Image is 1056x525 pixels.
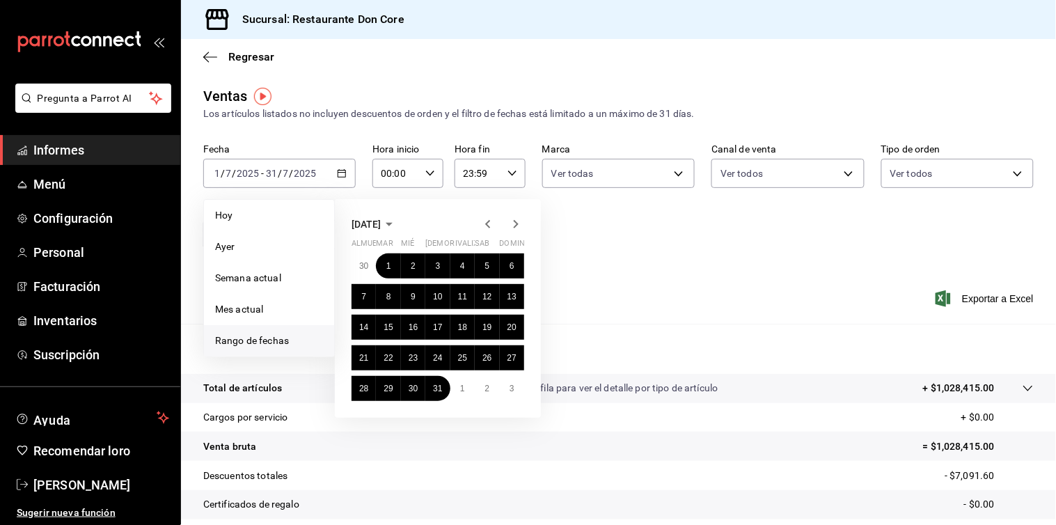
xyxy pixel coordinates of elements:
[455,144,490,155] font: Hora fin
[425,315,450,340] button: 17 de julio de 2025
[475,345,499,370] button: 26 de julio de 2025
[242,13,404,26] font: Sucursal: Restaurante Don Core
[484,261,489,271] font: 5
[33,177,66,191] font: Menú
[376,253,400,279] button: 1 de julio de 2025
[38,93,132,104] font: Pregunta a Parrot AI
[401,315,425,340] button: 16 de julio de 2025
[425,239,507,248] font: [DEMOGRAPHIC_DATA]
[482,322,491,332] abbr: 19 de julio de 2025
[475,239,489,253] abbr: sábado
[384,384,393,393] abbr: 29 de julio de 2025
[482,353,491,363] abbr: 26 de julio de 2025
[500,315,524,340] button: 20 de julio de 2025
[352,345,376,370] button: 21 de julio de 2025
[203,499,299,510] font: Certificados de regalo
[203,50,274,63] button: Regresar
[720,168,763,179] font: Ver todos
[359,261,368,271] font: 30
[475,253,499,279] button: 5 de julio de 2025
[881,144,941,155] font: Tipo de orden
[359,384,368,393] font: 28
[359,353,368,363] abbr: 21 de julio de 2025
[961,412,995,423] font: + $0.00
[215,335,289,346] font: Rango de fechas
[261,168,264,179] font: -
[225,168,232,179] input: --
[203,470,287,481] font: Descuentos totales
[450,253,475,279] button: 4 de julio de 2025
[460,384,465,393] font: 1
[254,88,271,105] img: Marcador de información sobre herramientas
[33,347,100,362] font: Suscripción
[458,322,467,332] abbr: 18 de julio de 2025
[376,284,400,309] button: 8 de julio de 2025
[361,292,366,301] abbr: 7 de julio de 2025
[409,322,418,332] abbr: 16 de julio de 2025
[500,284,524,309] button: 13 de julio de 2025
[359,322,368,332] abbr: 14 de julio de 2025
[425,239,507,253] abbr: jueves
[203,382,282,393] font: Total de artículos
[500,376,524,401] button: 3 de agosto de 2025
[475,239,489,248] font: sab
[450,315,475,340] button: 18 de julio de 2025
[409,322,418,332] font: 16
[460,261,465,271] abbr: 4 de julio de 2025
[411,261,416,271] abbr: 2 de julio de 2025
[376,239,393,248] font: mar
[33,211,113,226] font: Configuración
[386,292,391,301] abbr: 8 de julio de 2025
[352,284,376,309] button: 7 de julio de 2025
[228,50,274,63] font: Regresar
[510,384,514,393] abbr: 3 de agosto de 2025
[411,261,416,271] font: 2
[203,108,695,119] font: Los artículos listados no incluyen descuentos de orden y el filtro de fechas está limitado a un m...
[510,261,514,271] abbr: 6 de julio de 2025
[352,239,393,253] abbr: lunes
[510,384,514,393] font: 3
[411,292,416,301] abbr: 9 de julio de 2025
[964,499,995,510] font: - $0.00
[425,253,450,279] button: 3 de julio de 2025
[33,245,84,260] font: Personal
[221,168,225,179] font: /
[352,376,376,401] button: 28 de julio de 2025
[482,322,491,332] font: 19
[372,144,419,155] font: Hora inicio
[458,353,467,363] abbr: 25 de julio de 2025
[33,279,100,294] font: Facturación
[450,345,475,370] button: 25 de julio de 2025
[203,88,248,104] font: Ventas
[425,376,450,401] button: 31 de julio de 2025
[359,322,368,332] font: 14
[409,353,418,363] font: 23
[458,322,467,332] font: 18
[352,216,397,233] button: [DATE]
[352,239,393,248] font: almuerzo
[450,239,489,248] font: rivalizar
[507,353,517,363] abbr: 27 de julio de 2025
[409,384,418,393] font: 30
[376,315,400,340] button: 15 de julio de 2025
[359,261,368,271] abbr: 30 de junio de 2025
[425,345,450,370] button: 24 de julio de 2025
[923,441,995,452] font: = $1,028,415.00
[923,382,995,393] font: + $1,028,415.00
[500,239,533,253] abbr: domingo
[215,304,263,315] font: Mes actual
[475,315,499,340] button: 19 de julio de 2025
[33,313,97,328] font: Inventarios
[376,345,400,370] button: 22 de julio de 2025
[436,261,441,271] abbr: 3 de julio de 2025
[236,168,260,179] input: ----
[359,384,368,393] abbr: 28 de julio de 2025
[475,284,499,309] button: 12 de julio de 2025
[153,36,164,47] button: abrir_cajón_menú
[33,413,71,428] font: Ayuda
[507,292,517,301] abbr: 13 de julio de 2025
[458,292,467,301] abbr: 11 de julio de 2025
[433,384,442,393] abbr: 31 de julio de 2025
[386,261,391,271] font: 1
